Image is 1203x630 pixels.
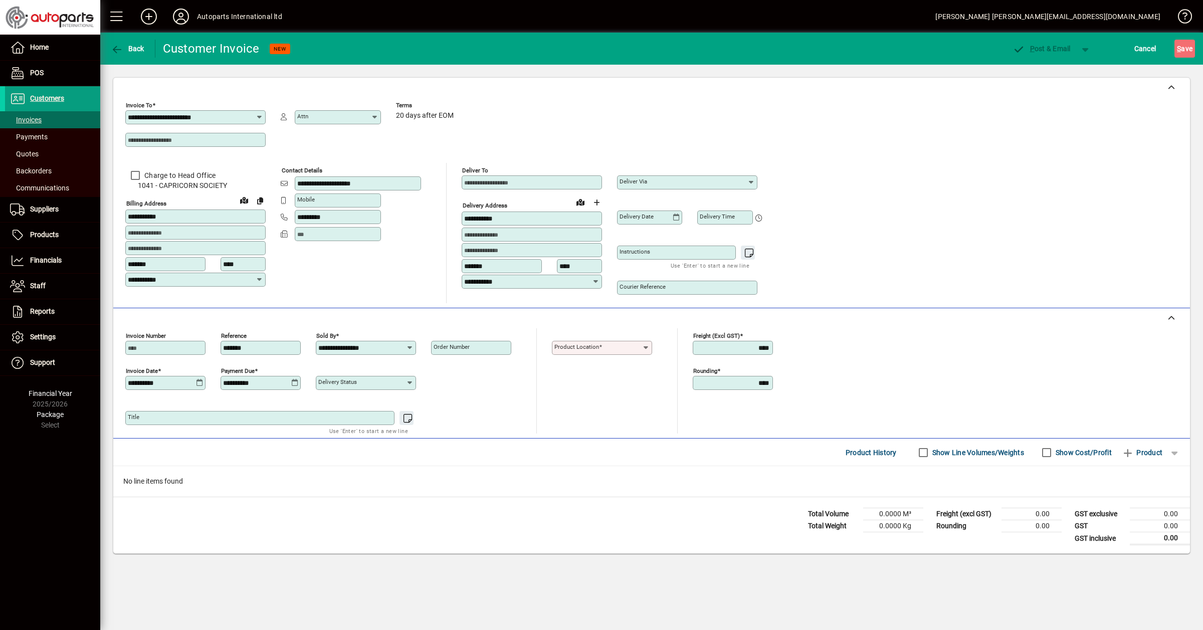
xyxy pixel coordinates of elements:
span: Suppliers [30,205,59,213]
a: Staff [5,274,100,299]
a: Backorders [5,162,100,179]
button: Save [1174,40,1195,58]
div: [PERSON_NAME] [PERSON_NAME][EMAIL_ADDRESS][DOMAIN_NAME] [935,9,1160,25]
a: Reports [5,299,100,324]
span: 1041 - CAPRICORN SOCIETY [125,180,266,191]
td: Total Volume [803,508,863,520]
span: Settings [30,333,56,341]
span: Home [30,43,49,51]
mat-label: Instructions [620,248,650,255]
mat-hint: Use 'Enter' to start a new line [329,425,408,437]
td: Total Weight [803,520,863,532]
span: Quotes [10,150,39,158]
a: View on map [236,192,252,208]
span: Staff [30,282,46,290]
button: Add [133,8,165,26]
td: 0.0000 M³ [863,508,923,520]
span: Reports [30,307,55,315]
td: GST exclusive [1070,508,1130,520]
td: 0.00 [1001,508,1062,520]
mat-label: Title [128,413,139,421]
a: Knowledge Base [1170,2,1190,35]
span: S [1177,45,1181,53]
mat-hint: Use 'Enter' to start a new line [671,260,749,271]
mat-label: Delivery time [700,213,735,220]
td: 0.00 [1130,520,1190,532]
button: Post & Email [1008,40,1076,58]
mat-label: Attn [297,113,308,120]
a: Payments [5,128,100,145]
span: ave [1177,41,1192,57]
label: Charge to Head Office [142,170,216,180]
label: Show Line Volumes/Weights [930,448,1024,458]
button: Back [108,40,147,58]
mat-label: Courier Reference [620,283,666,290]
span: Backorders [10,167,52,175]
mat-label: Delivery status [318,378,357,385]
a: Quotes [5,145,100,162]
app-page-header-button: Back [100,40,155,58]
mat-label: Freight (excl GST) [693,332,740,339]
mat-label: Sold by [316,332,336,339]
td: GST [1070,520,1130,532]
span: Product History [846,445,897,461]
div: No line items found [113,466,1190,497]
mat-label: Invoice To [126,102,152,109]
span: Back [111,45,144,53]
mat-label: Rounding [693,367,717,374]
td: 0.00 [1130,532,1190,545]
mat-label: Payment due [221,367,255,374]
span: Product [1122,445,1162,461]
mat-label: Order number [434,343,470,350]
div: Autoparts International ltd [197,9,282,25]
button: Product History [842,444,901,462]
span: Financials [30,256,62,264]
span: Cancel [1134,41,1156,57]
a: Home [5,35,100,60]
a: Financials [5,248,100,273]
td: 0.00 [1001,520,1062,532]
a: Support [5,350,100,375]
label: Show Cost/Profit [1054,448,1112,458]
a: Invoices [5,111,100,128]
td: 0.00 [1130,508,1190,520]
mat-label: Mobile [297,196,315,203]
span: Terms [396,102,456,109]
td: GST inclusive [1070,532,1130,545]
span: Payments [10,133,48,141]
mat-label: Deliver To [462,167,488,174]
a: Suppliers [5,197,100,222]
a: Products [5,223,100,248]
span: Invoices [10,116,42,124]
button: Choose address [588,194,605,211]
a: Settings [5,325,100,350]
span: Package [37,410,64,418]
mat-label: Deliver via [620,178,647,185]
button: Profile [165,8,197,26]
span: Products [30,231,59,239]
mat-label: Reference [221,332,247,339]
button: Cancel [1132,40,1159,58]
span: Financial Year [29,389,72,397]
mat-label: Invoice number [126,332,166,339]
td: 0.0000 Kg [863,520,923,532]
a: Communications [5,179,100,196]
div: Customer Invoice [163,41,260,57]
span: 20 days after EOM [396,112,454,120]
span: ost & Email [1013,45,1071,53]
span: NEW [274,46,286,52]
span: POS [30,69,44,77]
td: Freight (excl GST) [931,508,1001,520]
span: Support [30,358,55,366]
mat-label: Delivery date [620,213,654,220]
mat-label: Product location [554,343,599,350]
a: POS [5,61,100,86]
button: Product [1117,444,1167,462]
a: View on map [572,194,588,210]
span: Communications [10,184,69,192]
td: Rounding [931,520,1001,532]
mat-label: Invoice date [126,367,158,374]
span: Customers [30,94,64,102]
button: Copy to Delivery address [252,192,268,208]
span: P [1030,45,1035,53]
